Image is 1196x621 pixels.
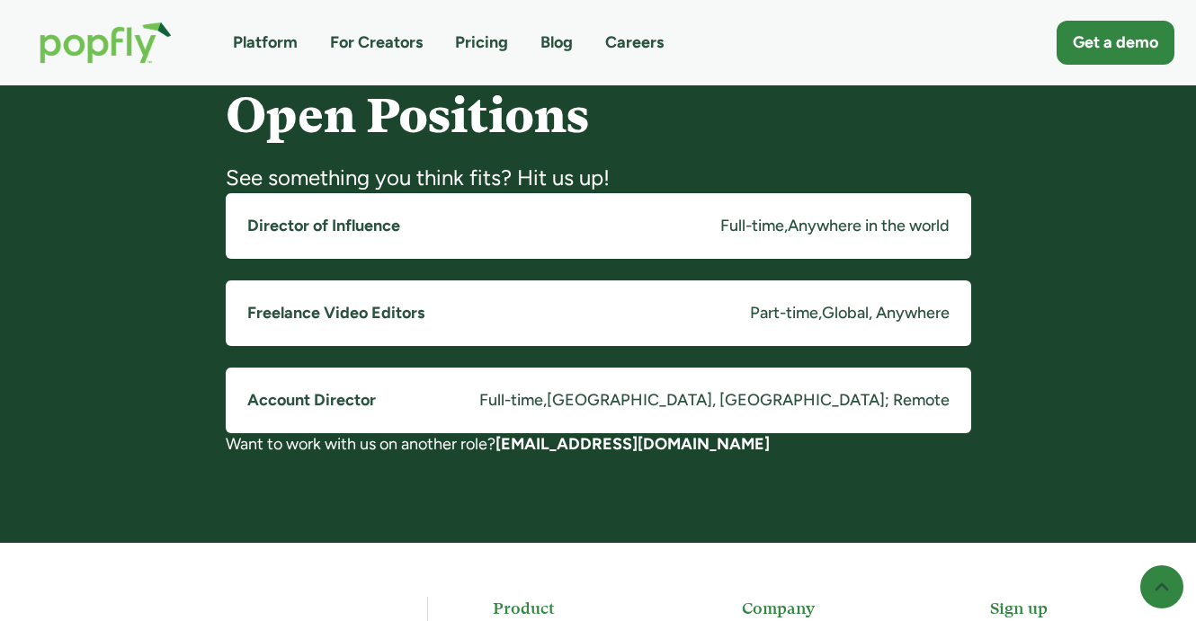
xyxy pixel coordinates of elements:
[247,389,376,412] h5: Account Director
[742,597,926,619] h5: Company
[455,31,508,54] a: Pricing
[247,215,400,237] h5: Director of Influence
[543,389,547,412] div: ,
[547,389,950,412] div: [GEOGRAPHIC_DATA], [GEOGRAPHIC_DATA]; Remote
[720,215,784,237] div: Full-time
[784,215,788,237] div: ,
[226,280,971,346] a: Freelance Video EditorsPart-time,Global, Anywhere
[818,302,822,324] div: ,
[1073,31,1158,54] div: Get a demo
[822,302,950,324] div: Global, Anywhere
[226,368,971,433] a: Account DirectorFull-time,[GEOGRAPHIC_DATA], [GEOGRAPHIC_DATA]; Remote
[493,597,677,619] h5: Product
[540,31,573,54] a: Blog
[226,89,971,142] h4: Open Positions
[990,597,1174,619] h5: Sign up
[1057,21,1174,65] a: Get a demo
[247,302,424,324] h5: Freelance Video Editors
[479,389,543,412] div: Full-time
[226,193,971,259] a: Director of InfluenceFull-time,Anywhere in the world
[233,31,298,54] a: Platform
[22,4,190,82] a: home
[226,164,971,192] div: See something you think fits? Hit us up!
[605,31,664,54] a: Careers
[750,302,818,324] div: Part-time
[330,31,423,54] a: For Creators
[226,433,971,456] div: Want to work with us on another role?
[495,434,770,454] a: [EMAIL_ADDRESS][DOMAIN_NAME]
[788,215,950,237] div: Anywhere in the world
